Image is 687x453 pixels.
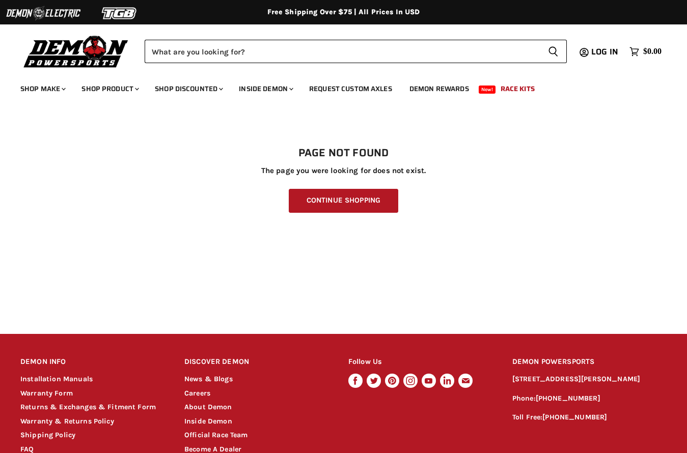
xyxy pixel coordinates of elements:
img: Demon Powersports [20,33,132,69]
h2: DEMON POWERSPORTS [512,350,667,374]
a: Warranty Form [20,389,73,398]
p: Toll Free: [512,412,667,423]
a: [PHONE_NUMBER] [542,413,607,421]
h2: Follow Us [348,350,493,374]
span: Log in [591,45,618,58]
img: TGB Logo 2 [81,4,158,23]
a: Race Kits [493,78,542,99]
a: Shipping Policy [20,431,75,439]
p: The page you were looking for does not exist. [20,166,667,175]
a: Returns & Exchanges & Fitment Form [20,403,156,411]
a: Warranty & Returns Policy [20,417,114,426]
input: Search [145,40,540,63]
button: Search [540,40,567,63]
a: $0.00 [624,44,667,59]
a: Installation Manuals [20,375,93,383]
a: Official Race Team [184,431,248,439]
a: Inside Demon [184,417,232,426]
a: Request Custom Axles [301,78,400,99]
a: About Demon [184,403,232,411]
a: Inside Demon [231,78,299,99]
a: Shop Product [74,78,145,99]
a: Log in [587,47,624,56]
h2: DEMON INFO [20,350,165,374]
p: Phone: [512,393,667,405]
a: [PHONE_NUMBER] [536,394,600,403]
a: News & Blogs [184,375,233,383]
a: Continue Shopping [289,189,398,213]
img: Demon Electric Logo 2 [5,4,81,23]
p: [STREET_ADDRESS][PERSON_NAME] [512,374,667,385]
h1: Page not found [20,147,667,159]
form: Product [145,40,567,63]
h2: DISCOVER DEMON [184,350,329,374]
a: Careers [184,389,210,398]
a: Shop Make [13,78,72,99]
a: Demon Rewards [402,78,477,99]
ul: Main menu [13,74,659,99]
span: $0.00 [643,47,662,56]
a: Shop Discounted [147,78,229,99]
span: New! [479,86,496,94]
